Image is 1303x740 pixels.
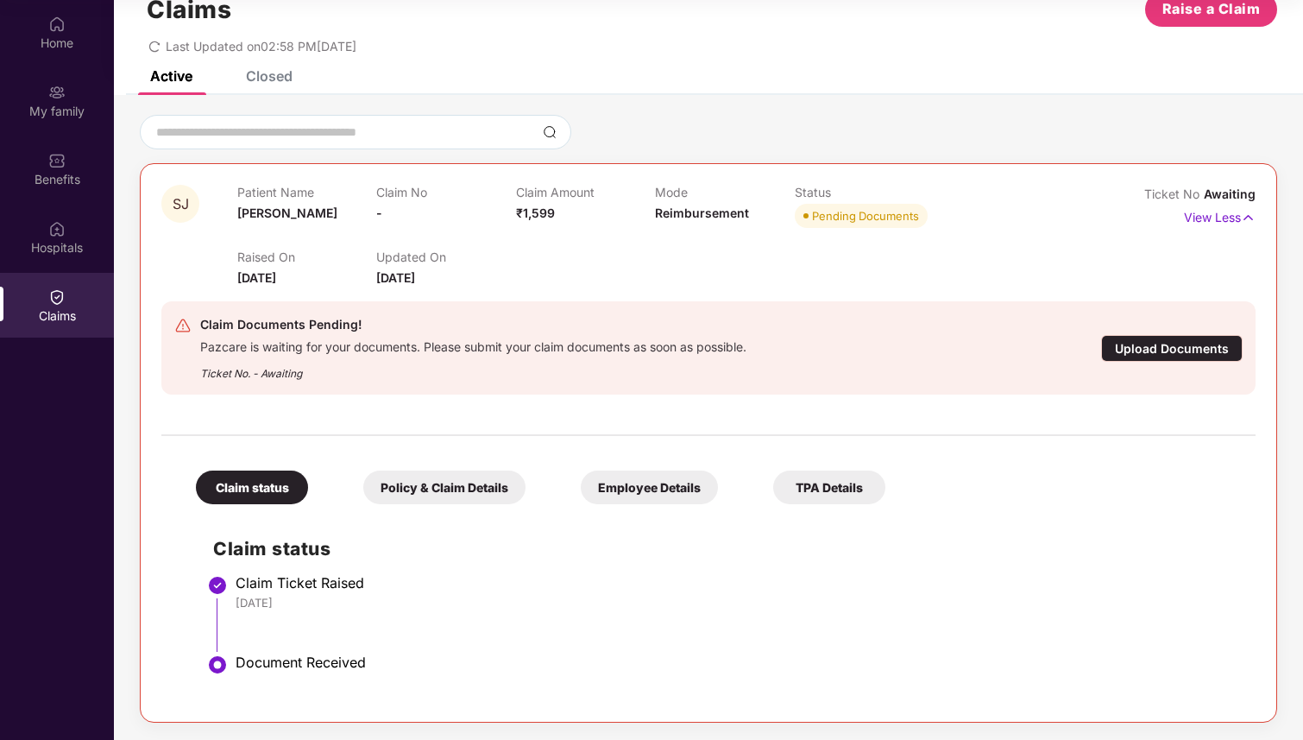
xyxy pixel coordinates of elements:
[1184,204,1256,227] p: View Less
[48,84,66,101] img: svg+xml;base64,PHN2ZyB3aWR0aD0iMjAiIGhlaWdodD0iMjAiIHZpZXdCb3g9IjAgMCAyMCAyMCIgZmlsbD0ibm9uZSIgeG...
[237,270,276,285] span: [DATE]
[1204,187,1256,201] span: Awaiting
[148,39,161,54] span: redo
[196,471,308,504] div: Claim status
[236,574,1238,591] div: Claim Ticket Raised
[1144,187,1204,201] span: Ticket No
[48,220,66,237] img: svg+xml;base64,PHN2ZyBpZD0iSG9zcGl0YWxzIiB4bWxucz0iaHR0cDovL3d3dy53My5vcmcvMjAwMC9zdmciIHdpZHRoPS...
[376,185,515,199] p: Claim No
[363,471,526,504] div: Policy & Claim Details
[516,206,555,220] span: ₹1,599
[237,206,337,220] span: [PERSON_NAME]
[150,67,192,85] div: Active
[200,314,746,335] div: Claim Documents Pending!
[48,288,66,306] img: svg+xml;base64,PHN2ZyBpZD0iQ2xhaW0iIHhtbG5zPSJodHRwOi8vd3d3LnczLm9yZy8yMDAwL3N2ZyIgd2lkdGg9IjIwIi...
[236,595,1238,610] div: [DATE]
[655,206,749,220] span: Reimbursement
[773,471,885,504] div: TPA Details
[1241,208,1256,227] img: svg+xml;base64,PHN2ZyB4bWxucz0iaHR0cDovL3d3dy53My5vcmcvMjAwMC9zdmciIHdpZHRoPSIxNyIgaGVpZ2h0PSIxNy...
[812,207,919,225] div: Pending Documents
[376,250,515,264] p: Updated On
[236,654,1238,671] div: Document Received
[237,185,376,199] p: Patient Name
[174,317,192,334] img: svg+xml;base64,PHN2ZyB4bWxucz0iaHR0cDovL3d3dy53My5vcmcvMjAwMC9zdmciIHdpZHRoPSIyNCIgaGVpZ2h0PSIyNC...
[516,185,655,199] p: Claim Amount
[795,185,934,199] p: Status
[207,575,228,596] img: svg+xml;base64,PHN2ZyBpZD0iU3RlcC1Eb25lLTMyeDMyIiB4bWxucz0iaHR0cDovL3d3dy53My5vcmcvMjAwMC9zdmciIH...
[173,197,189,212] span: SJ
[246,67,293,85] div: Closed
[166,39,356,54] span: Last Updated on 02:58 PM[DATE]
[655,185,794,199] p: Mode
[376,270,415,285] span: [DATE]
[543,125,557,139] img: svg+xml;base64,PHN2ZyBpZD0iU2VhcmNoLTMyeDMyIiB4bWxucz0iaHR0cDovL3d3dy53My5vcmcvMjAwMC9zdmciIHdpZH...
[200,335,746,355] div: Pazcare is waiting for your documents. Please submit your claim documents as soon as possible.
[581,471,718,504] div: Employee Details
[1101,335,1243,362] div: Upload Documents
[48,16,66,33] img: svg+xml;base64,PHN2ZyBpZD0iSG9tZSIgeG1sbnM9Imh0dHA6Ly93d3cudzMub3JnLzIwMDAvc3ZnIiB3aWR0aD0iMjAiIG...
[207,655,228,675] img: svg+xml;base64,PHN2ZyBpZD0iU3RlcC1BY3RpdmUtMzJ4MzIiIHhtbG5zPSJodHRwOi8vd3d3LnczLm9yZy8yMDAwL3N2Zy...
[48,152,66,169] img: svg+xml;base64,PHN2ZyBpZD0iQmVuZWZpdHMiIHhtbG5zPSJodHRwOi8vd3d3LnczLm9yZy8yMDAwL3N2ZyIgd2lkdGg9Ij...
[376,206,382,220] span: -
[237,250,376,264] p: Raised On
[213,534,1238,563] h2: Claim status
[200,355,746,382] div: Ticket No. - Awaiting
